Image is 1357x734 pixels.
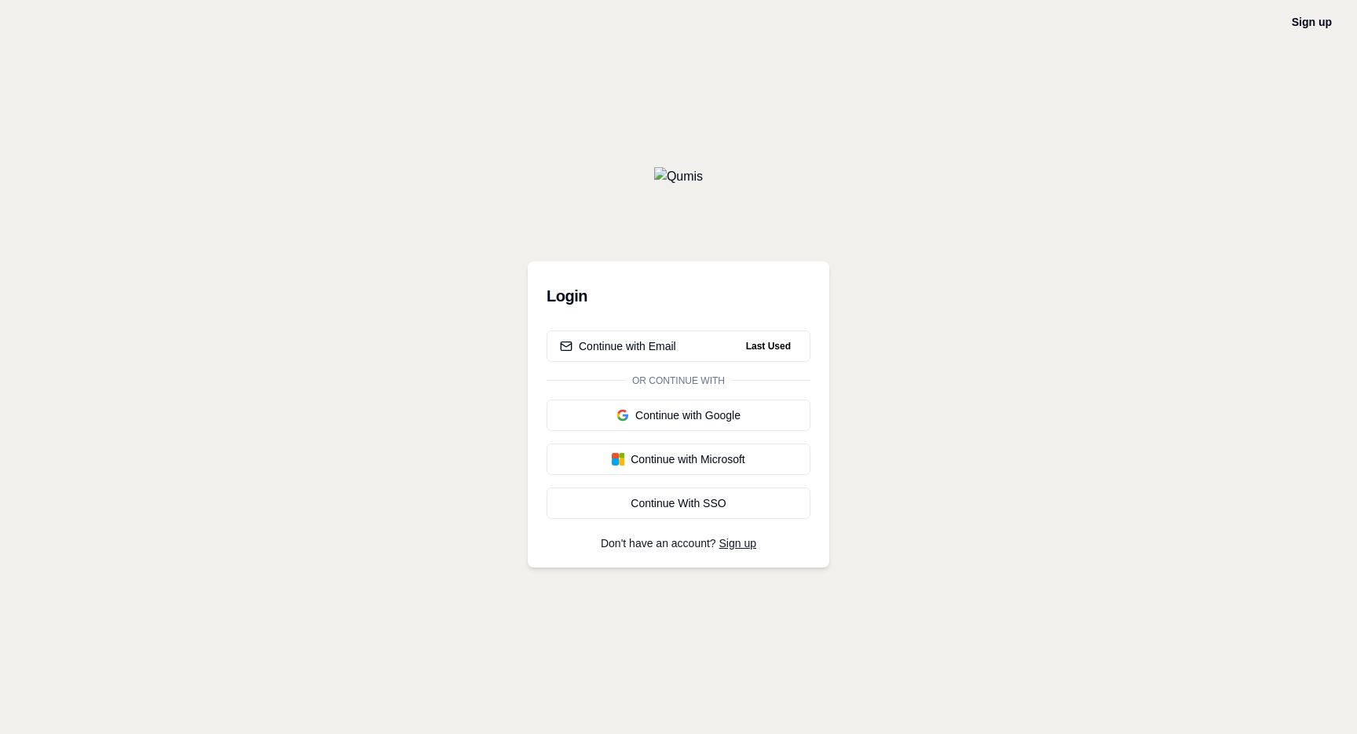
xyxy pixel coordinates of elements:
p: Don't have an account? [547,538,810,549]
a: Sign up [1292,16,1332,28]
h3: Login [547,280,810,312]
span: Or continue with [626,374,731,387]
div: Continue With SSO [560,495,797,511]
span: Last Used [740,337,797,356]
a: Continue With SSO [547,488,810,519]
div: Continue with Microsoft [560,451,797,467]
a: Sign up [719,537,756,550]
div: Continue with Email [560,338,676,354]
button: Continue with EmailLast Used [547,330,810,362]
img: Qumis [654,167,703,186]
div: Continue with Google [560,407,797,423]
button: Continue with Microsoft [547,444,810,475]
button: Continue with Google [547,400,810,431]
